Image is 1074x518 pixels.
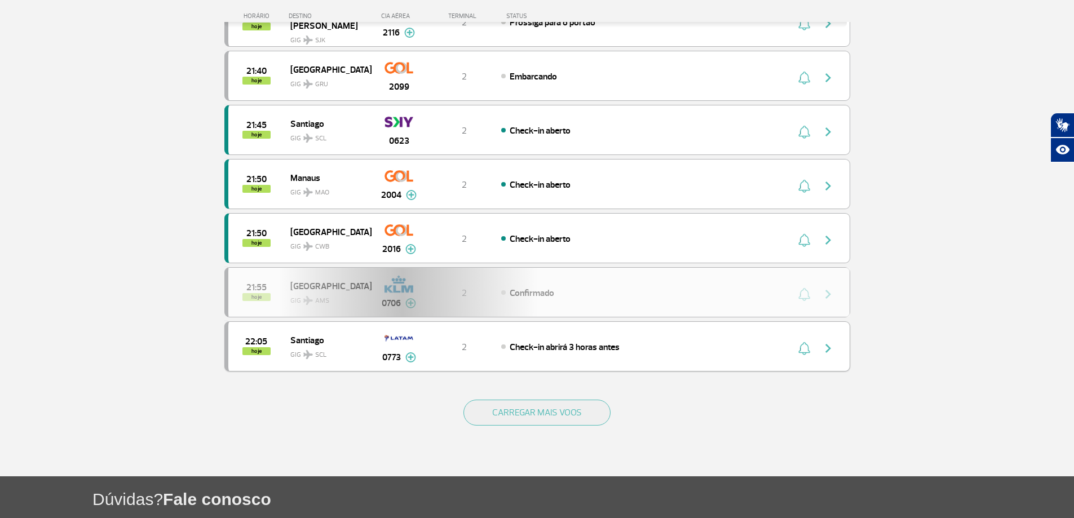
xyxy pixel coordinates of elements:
button: Abrir recursos assistivos. [1050,138,1074,162]
span: 2025-08-27 21:40:00 [246,67,267,75]
span: 2 [462,125,467,136]
span: Fale conosco [163,490,271,508]
img: mais-info-painel-voo.svg [405,244,416,254]
span: hoje [242,239,271,247]
span: [GEOGRAPHIC_DATA] [290,224,363,239]
span: SCL [315,134,326,144]
img: sino-painel-voo.svg [798,342,810,355]
img: seta-direita-painel-voo.svg [821,342,835,355]
span: CWB [315,242,329,252]
img: destiny_airplane.svg [303,134,313,143]
img: destiny_airplane.svg [303,188,313,197]
span: GIG [290,181,363,198]
span: hoje [242,347,271,355]
span: GIG [290,29,363,46]
img: destiny_airplane.svg [303,350,313,359]
span: GRU [315,79,328,90]
div: STATUS [501,12,593,20]
div: Plugin de acessibilidade da Hand Talk. [1050,113,1074,162]
span: 2025-08-27 21:50:00 [246,229,267,237]
span: hoje [242,131,271,139]
span: 0623 [389,134,409,148]
span: hoje [242,77,271,85]
span: [GEOGRAPHIC_DATA] [290,62,363,77]
span: Check-in aberto [510,125,571,136]
div: CIA AÉREA [371,12,427,20]
img: sino-painel-voo.svg [798,233,810,247]
img: destiny_airplane.svg [303,242,313,251]
span: Embarcando [510,71,557,82]
span: 2025-08-27 21:45:00 [246,121,267,129]
button: CARREGAR MAIS VOOS [463,400,611,426]
img: sino-painel-voo.svg [798,71,810,85]
span: Manaus [290,170,363,185]
button: Abrir tradutor de língua de sinais. [1050,113,1074,138]
span: 2025-08-27 21:50:00 [246,175,267,183]
span: GIG [290,127,363,144]
span: Check-in aberto [510,233,571,245]
span: GIG [290,73,363,90]
img: seta-direita-painel-voo.svg [821,125,835,139]
span: Santiago [290,116,363,131]
span: 0773 [382,351,401,364]
span: 2099 [389,80,409,94]
span: GIG [290,344,363,360]
div: TERMINAL [427,12,501,20]
span: 2 [462,342,467,353]
img: seta-direita-painel-voo.svg [821,71,835,85]
img: sino-painel-voo.svg [798,179,810,193]
span: Check-in aberto [510,179,571,191]
span: 2 [462,233,467,245]
span: hoje [242,185,271,193]
span: Prossiga para o portão [510,17,595,28]
img: mais-info-painel-voo.svg [404,28,415,38]
span: 2 [462,17,467,28]
img: sino-painel-voo.svg [798,125,810,139]
span: 2116 [383,26,400,39]
img: mais-info-painel-voo.svg [405,352,416,362]
img: destiny_airplane.svg [303,36,313,45]
span: GIG [290,236,363,252]
span: MAO [315,188,329,198]
span: Santiago [290,333,363,347]
span: 2004 [381,188,401,202]
span: Check-in abrirá 3 horas antes [510,342,620,353]
img: mais-info-painel-voo.svg [406,190,417,200]
img: destiny_airplane.svg [303,79,313,88]
span: 2025-08-27 22:05:00 [245,338,267,346]
img: seta-direita-painel-voo.svg [821,233,835,247]
span: 2 [462,179,467,191]
span: 2 [462,71,467,82]
img: seta-direita-painel-voo.svg [821,179,835,193]
div: DESTINO [289,12,371,20]
span: SCL [315,350,326,360]
span: SJK [315,36,325,46]
h1: Dúvidas? [92,488,1074,511]
span: 2016 [382,242,401,256]
div: HORÁRIO [228,12,289,20]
